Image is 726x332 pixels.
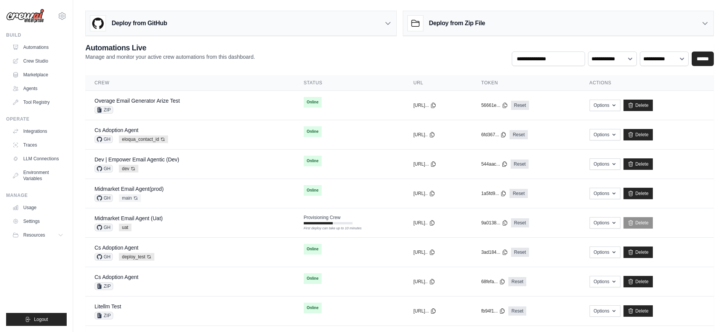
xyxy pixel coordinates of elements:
h3: Deploy from Zip File [429,19,485,28]
h3: Deploy from GitHub [112,19,167,28]
span: Online [304,156,322,166]
a: Settings [9,215,67,227]
a: Reset [511,160,529,169]
a: Automations [9,41,67,53]
span: Online [304,97,322,108]
div: Manage [6,192,67,198]
a: Delete [623,129,653,140]
span: ZIP [95,106,113,114]
span: main [119,194,141,202]
button: 6fd367... [481,132,507,138]
button: 544aac... [481,161,508,167]
a: Cs Adoption Agent [95,245,138,251]
a: Tool Registry [9,96,67,108]
span: Online [304,273,322,284]
a: Dev | Empower Email Agentic (Dev) [95,156,179,163]
button: Options [590,100,620,111]
button: 68fefa... [481,279,505,285]
p: Manage and monitor your active crew automations from this dashboard. [85,53,255,61]
button: Options [590,247,620,258]
a: Delete [623,305,653,317]
span: GH [95,165,113,172]
span: deploy_test [119,253,154,261]
a: Delete [623,100,653,111]
button: Logout [6,313,67,326]
a: Environment Variables [9,166,67,185]
a: Delete [623,188,653,199]
img: GitHub Logo [90,16,106,31]
span: GH [95,194,113,202]
span: Logout [34,316,48,322]
span: GH [95,253,113,261]
button: Options [590,129,620,140]
button: Resources [9,229,67,241]
a: Crew Studio [9,55,67,67]
span: Online [304,244,322,255]
a: Midmarket Email Agent (Uat) [95,215,163,221]
a: Delete [623,158,653,170]
th: Token [472,75,580,91]
a: Traces [9,139,67,151]
button: fb94f1... [481,308,505,314]
a: Reset [511,218,529,227]
a: LLM Connections [9,153,67,165]
span: eloqua_contact_id [119,135,168,143]
button: 3ad184... [481,249,508,255]
span: GH [95,224,113,231]
a: Agents [9,82,67,95]
a: Litellm Test [95,303,121,309]
span: dev [119,165,138,172]
button: Options [590,188,620,199]
th: Actions [580,75,714,91]
a: Cs Adoption Agent [95,274,138,280]
div: First deploy can take up to 10 minutes [304,226,353,231]
a: Reset [508,306,526,316]
button: 56661e... [481,102,508,108]
th: Status [295,75,404,91]
a: Usage [9,201,67,214]
span: Online [304,185,322,196]
a: Reset [510,130,527,139]
h2: Automations Live [85,42,255,53]
a: Midmarket Email Agent(prod) [95,186,163,192]
div: Build [6,32,67,38]
span: Provisioning Crew [304,214,341,221]
span: Online [304,303,322,313]
span: Online [304,126,322,137]
span: Resources [23,232,45,238]
button: 1a5fd9... [481,190,507,197]
button: Options [590,276,620,287]
a: Overage Email Generator Arize Test [95,98,180,104]
a: Marketplace [9,69,67,81]
span: ZIP [95,282,113,290]
img: Logo [6,9,44,23]
button: Options [590,158,620,170]
a: Cs Adoption Agent [95,127,138,133]
a: Delete [623,247,653,258]
a: Delete [623,276,653,287]
span: ZIP [95,312,113,319]
a: Reset [511,248,529,257]
span: GH [95,135,113,143]
button: 9a0138... [481,220,508,226]
span: uat [119,224,131,231]
th: Crew [85,75,295,91]
a: Reset [510,189,527,198]
a: Reset [511,101,529,110]
a: Delete [623,217,653,229]
button: Options [590,305,620,317]
a: Integrations [9,125,67,137]
th: URL [404,75,472,91]
a: Reset [508,277,526,286]
button: Options [590,217,620,229]
div: Operate [6,116,67,122]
